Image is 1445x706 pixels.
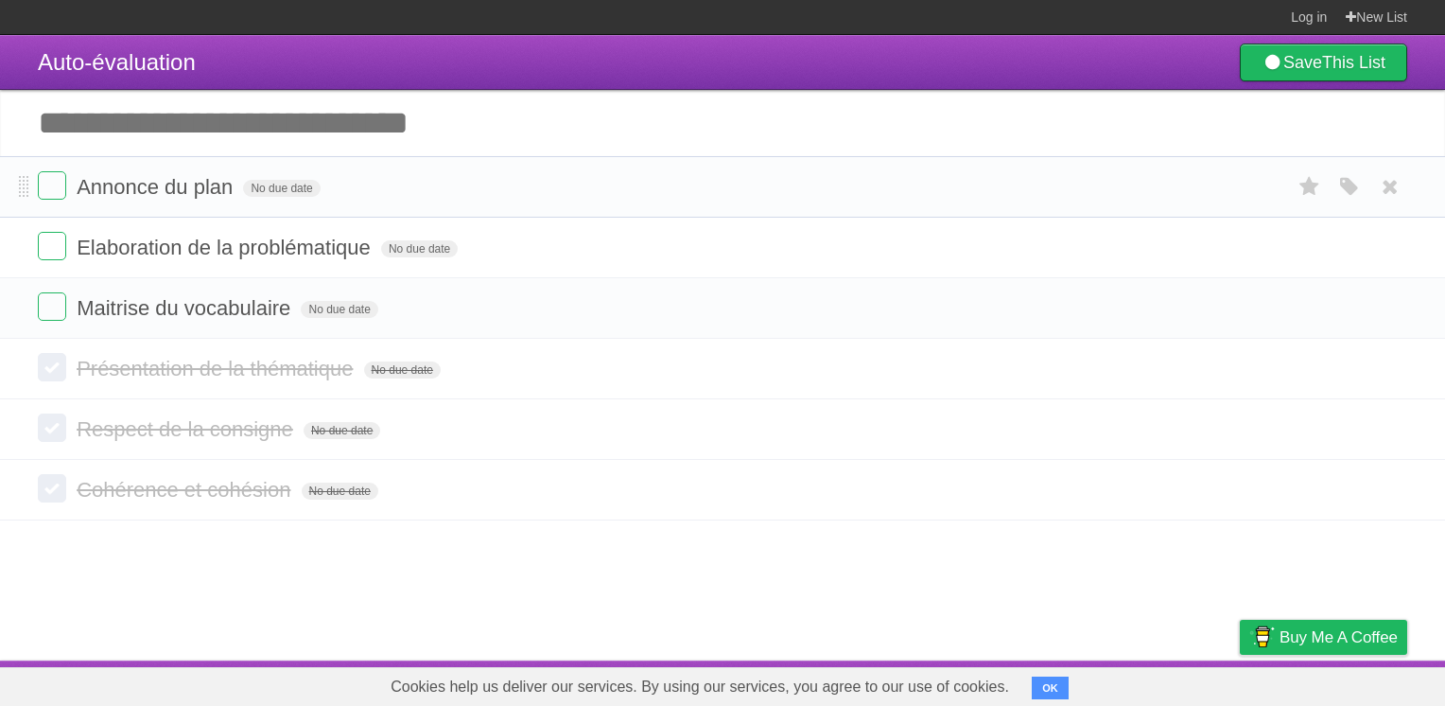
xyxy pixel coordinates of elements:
span: No due date [364,362,441,379]
a: Privacy [1215,665,1264,701]
label: Star task [1292,171,1328,203]
a: Buy me a coffee [1240,620,1407,655]
label: Done [38,474,66,503]
span: Respect de la consigne [77,417,298,441]
span: No due date [302,483,378,500]
b: This List [1322,53,1385,72]
label: Done [38,232,66,260]
a: Developers [1051,665,1127,701]
label: Done [38,414,66,442]
span: Auto-évaluation [38,49,196,75]
span: No due date [304,422,380,439]
span: Elaboration de la problématique [77,236,375,259]
span: No due date [301,301,377,318]
span: Présentation de la thématique [77,357,357,380]
span: Annonce du plan [77,175,237,199]
span: Cohérence et cohésion [77,478,295,502]
a: About [988,665,1028,701]
span: No due date [381,240,458,257]
img: Buy me a coffee [1249,621,1275,653]
label: Done [38,353,66,381]
a: SaveThis List [1240,44,1407,81]
button: OK [1032,677,1069,699]
label: Done [38,171,66,200]
span: Cookies help us deliver our services. By using our services, you agree to our use of cookies. [372,668,1028,706]
span: Maitrise du vocabulaire [77,296,295,320]
span: No due date [243,180,320,197]
label: Done [38,292,66,321]
span: Buy me a coffee [1280,621,1398,654]
a: Suggest a feature [1288,665,1407,701]
a: Terms [1151,665,1193,701]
